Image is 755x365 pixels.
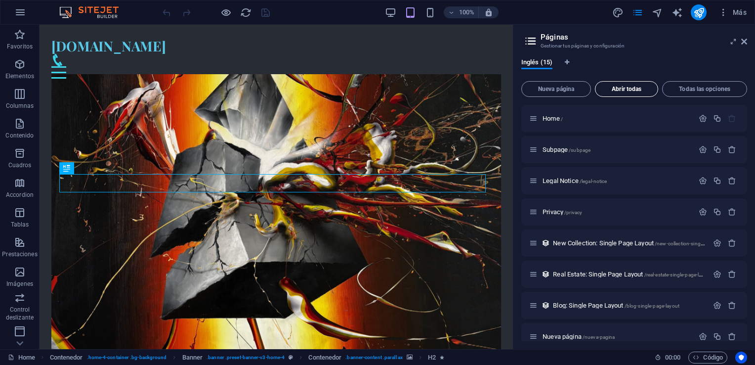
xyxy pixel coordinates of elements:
h6: 100% [459,6,474,18]
span: Más [718,7,747,17]
div: Subpage/subpage [540,146,694,153]
a: Haz clic para cancelar la selección y doble clic para abrir páginas [8,352,35,364]
div: Pestañas de idiomas [521,58,747,77]
button: navigator [651,6,663,18]
div: Configuración [699,332,707,341]
i: Publicar [693,7,705,18]
div: New Collection: Single Page Layout/new-collection-single-page-layout [550,240,708,246]
i: Volver a cargar página [240,7,252,18]
div: Configuración [713,239,721,247]
button: 100% [444,6,479,18]
p: Cuadros [8,161,32,169]
span: /legal-notice [580,179,607,184]
p: Contenido [5,132,34,139]
div: Configuración [713,270,721,278]
div: Home/ [540,115,694,122]
i: El elemento contiene una animación [440,355,444,360]
div: La página principal no puede eliminarse [728,114,736,123]
h2: Páginas [541,33,747,42]
span: Haz clic para abrir la página [543,115,563,122]
div: Configuración [699,114,707,123]
button: Todas las opciones [662,81,747,97]
p: Favoritos [7,43,33,50]
div: Duplicar [713,332,721,341]
span: /new-collection-single-page-layout [655,241,732,246]
div: Duplicar [713,114,721,123]
div: Configuración [699,145,707,154]
div: Eliminar [728,301,736,310]
span: Nueva página [526,86,587,92]
div: Este diseño se usa como una plantilla para todos los elementos (como por ejemplo un post de un bl... [542,301,550,310]
span: /real-estate-single-page-layout [644,272,712,277]
img: Editor Logo [57,6,131,18]
span: . banner-content .parallax [345,352,402,364]
span: /nueva-pagina [583,334,615,340]
i: Al redimensionar, ajustar el nivel de zoom automáticamente para ajustarse al dispositivo elegido. [484,8,493,17]
span: / [561,116,563,122]
div: Este diseño se usa como una plantilla para todos los elementos (como por ejemplo un post de un bl... [542,270,550,278]
div: Duplicar [713,177,721,185]
p: Imágenes [6,280,33,288]
div: Privacy/privacy [540,209,694,215]
p: Prestaciones [2,250,37,258]
button: pages [631,6,643,18]
div: Configuración [713,301,721,310]
button: design [612,6,624,18]
div: Eliminar [728,208,736,216]
span: Haz clic para abrir la página [553,239,732,247]
button: reload [240,6,252,18]
span: Haz clic para seleccionar y doble clic para editar [182,352,203,364]
div: Real Estate: Single Page Layout/real-estate-single-page-layout [550,271,708,277]
span: Haz clic para abrir la página [543,177,607,184]
span: . home-4-container .bg-background [87,352,167,364]
span: /subpage [569,147,590,153]
div: Blog: Single Page Layout/blog-single-page-layout [550,302,708,309]
div: Legal Notice/legal-notice [540,178,694,184]
div: Configuración [699,208,707,216]
i: Este elemento contiene un fondo [407,355,413,360]
p: Tablas [11,221,29,228]
span: Haz clic para seleccionar y doble clic para editar [308,352,341,364]
button: Código [688,352,727,364]
button: publish [691,4,707,20]
p: Elementos [5,72,34,80]
div: Eliminar [728,177,736,185]
span: Haz clic para abrir la página [543,333,615,340]
span: Haz clic para seleccionar y doble clic para editar [428,352,436,364]
span: . banner .preset-banner-v3-home-4 [207,352,285,364]
p: Accordion [6,191,34,199]
i: Páginas (Ctrl+Alt+S) [632,7,643,18]
span: Haz clic para abrir la página [553,302,679,309]
div: Eliminar [728,145,736,154]
i: Navegador [652,7,663,18]
div: Configuración [699,177,707,185]
span: Haz clic para abrir la página [553,271,712,278]
button: Más [714,4,751,20]
button: Nueva página [521,81,591,97]
span: Haz clic para abrir la página [543,208,582,216]
div: Eliminar [728,332,736,341]
span: Código [693,352,723,364]
div: Este diseño se usa como una plantilla para todos los elementos (como por ejemplo un post de un bl... [542,239,550,247]
button: Usercentrics [735,352,747,364]
div: Eliminar [728,239,736,247]
div: Eliminar [728,270,736,278]
span: 00 00 [665,352,680,364]
div: Duplicar [713,145,721,154]
div: Duplicar [713,208,721,216]
span: Haz clic para abrir la página [543,146,590,153]
i: Este elemento es un preajuste personalizable [289,355,293,360]
button: Haz clic para salir del modo de previsualización y seguir editando [220,6,232,18]
button: text_generator [671,6,683,18]
h6: Tiempo de la sesión [655,352,681,364]
span: Todas las opciones [667,86,743,92]
h3: Gestionar tus páginas y configuración [541,42,727,50]
span: : [672,354,673,361]
button: Abrir todas [595,81,658,97]
p: Columnas [6,102,34,110]
span: Haz clic para seleccionar y doble clic para editar [50,352,83,364]
span: Inglés (15) [521,56,552,70]
nav: breadcrumb [50,352,445,364]
div: Nueva página/nueva-pagina [540,333,694,340]
span: Abrir todas [599,86,654,92]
